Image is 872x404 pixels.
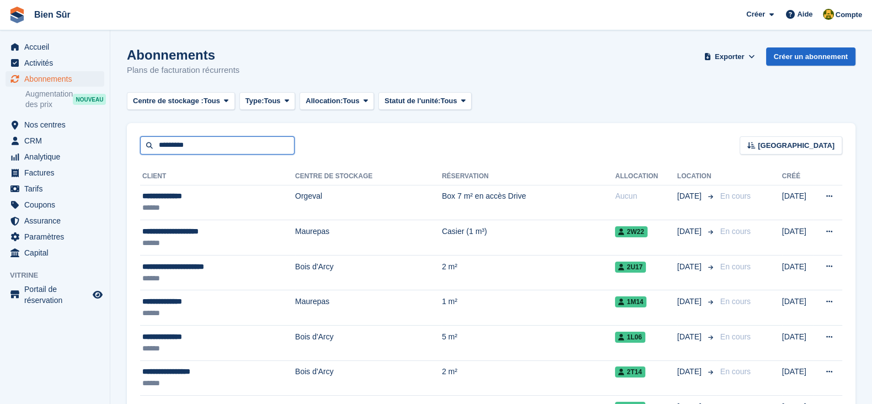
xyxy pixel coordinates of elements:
a: menu [6,181,104,196]
span: Statut de l'unité: [384,95,440,107]
span: En cours [720,332,751,341]
span: En cours [720,192,751,200]
img: Fatima Kelaaoui [823,9,834,20]
span: Créer [746,9,765,20]
span: Assurance [24,213,90,228]
td: 2 m² [442,360,615,396]
span: Exporter [715,51,744,62]
a: menu [6,117,104,132]
span: 1L06 [615,332,645,343]
a: Créer un abonnement [766,47,855,66]
button: Statut de l'unité: Tous [378,92,472,110]
span: Tous [204,95,220,107]
div: NOUVEAU [73,94,106,105]
a: menu [6,165,104,180]
span: Tous [343,95,359,107]
span: Accueil [24,39,90,55]
span: [GEOGRAPHIC_DATA] [758,140,834,151]
th: Centre de stockage [295,168,442,185]
th: Allocation [615,168,677,185]
a: menu [6,55,104,71]
a: Bien Sûr [30,6,75,24]
span: [DATE] [677,331,704,343]
button: Centre de stockage : Tous [127,92,235,110]
td: Bois d'Arcy [295,255,442,290]
th: Réservation [442,168,615,185]
p: Plans de facturation récurrents [127,64,239,77]
span: Analytique [24,149,90,164]
td: [DATE] [782,325,813,360]
span: En cours [720,227,751,236]
span: [DATE] [677,296,704,307]
td: Bois d'Arcy [295,360,442,396]
span: CRM [24,133,90,148]
td: 2 m² [442,255,615,290]
td: [DATE] [782,290,813,326]
span: Aide [797,9,812,20]
td: Orgeval [295,185,442,220]
span: Factures [24,165,90,180]
a: menu [6,213,104,228]
a: Boutique d'aperçu [91,288,104,301]
td: Maurepas [295,290,442,326]
h1: Abonnements [127,47,239,62]
a: menu [6,133,104,148]
span: [DATE] [677,366,704,378]
th: Client [140,168,295,185]
span: 2U17 [615,262,646,273]
a: Augmentation des prix NOUVEAU [25,88,104,110]
a: menu [6,71,104,87]
td: [DATE] [782,360,813,396]
a: menu [6,149,104,164]
span: 2W22 [615,226,647,237]
span: [DATE] [677,190,704,202]
span: Abonnements [24,71,90,87]
a: menu [6,39,104,55]
span: Nos centres [24,117,90,132]
div: Aucun [615,190,677,202]
img: stora-icon-8386f47178a22dfd0bd8f6a31ec36ba5ce8667c1dd55bd0f319d3a0aa187defe.svg [9,7,25,23]
span: [DATE] [677,226,704,237]
span: 1M14 [615,296,646,307]
span: Portail de réservation [24,284,90,306]
span: En cours [720,367,751,376]
span: Centre de stockage : [133,95,204,107]
span: Compte [836,9,862,20]
span: Capital [24,245,90,261]
td: 1 m² [442,290,615,326]
span: Vitrine [10,270,110,281]
span: En cours [720,297,751,306]
span: En cours [720,262,751,271]
td: Box 7 m² en accès Drive [442,185,615,220]
button: Exporter [702,47,757,66]
span: Paramètres [24,229,90,244]
td: Bois d'Arcy [295,325,442,360]
span: Augmentation des prix [25,89,73,110]
a: menu [6,284,104,306]
td: Maurepas [295,220,442,256]
span: Activités [24,55,90,71]
span: Allocation: [306,95,343,107]
th: Créé [782,168,813,185]
td: [DATE] [782,255,813,290]
td: 5 m² [442,325,615,360]
td: [DATE] [782,185,813,220]
span: Tarifs [24,181,90,196]
span: [DATE] [677,261,704,273]
span: 2T14 [615,366,645,378]
td: Casier (1 m³) [442,220,615,256]
button: Allocation: Tous [299,92,374,110]
button: Type: Tous [239,92,296,110]
a: menu [6,229,104,244]
span: Tous [264,95,280,107]
th: Location [677,168,716,185]
a: menu [6,197,104,212]
span: Tous [441,95,457,107]
td: [DATE] [782,220,813,256]
a: menu [6,245,104,261]
span: Coupons [24,197,90,212]
span: Type: [245,95,264,107]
